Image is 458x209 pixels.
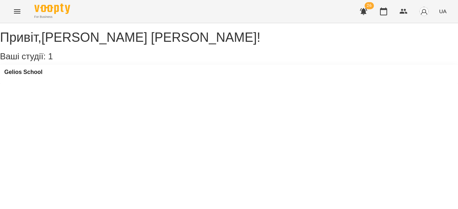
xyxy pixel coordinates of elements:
span: 1 [48,51,53,61]
span: 26 [365,2,374,9]
img: avatar_s.png [419,6,429,16]
a: Gelios School [4,69,43,75]
span: UA [439,8,447,15]
img: Voopty Logo [34,4,70,14]
span: For Business [34,15,70,19]
button: UA [436,5,449,18]
button: Menu [9,3,26,20]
